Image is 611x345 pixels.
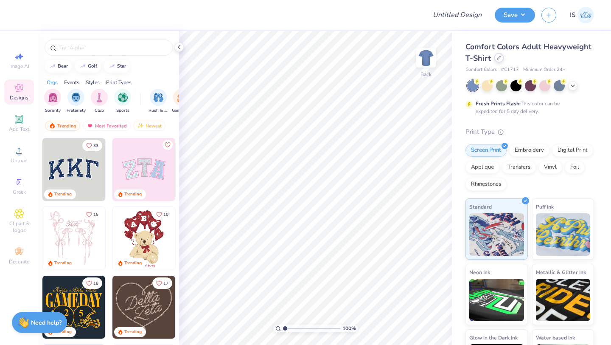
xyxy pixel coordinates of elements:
span: Water based Ink [536,333,575,342]
img: 12710c6a-dcc0-49ce-8688-7fe8d5f96fe2 [112,276,175,339]
img: edfb13fc-0e43-44eb-bea2-bf7fc0dd67f9 [105,138,168,201]
div: Trending [54,260,72,266]
div: Screen Print [465,144,507,157]
div: Most Favorited [83,121,131,131]
img: Neon Ink [469,279,524,321]
div: bear [58,64,68,68]
button: Like [152,277,172,289]
button: Like [82,209,102,220]
img: 587403a7-0594-4a7f-b2bd-0ca67a3ff8dd [112,207,175,270]
div: Trending [124,191,142,198]
span: Club [95,107,104,114]
img: b8819b5f-dd70-42f8-b218-32dd770f7b03 [42,276,105,339]
img: e74243e0-e378-47aa-a400-bc6bcb25063a [175,207,238,270]
span: Decorate [9,258,29,265]
div: Vinyl [538,161,562,174]
div: Trending [45,121,80,131]
button: golf [75,60,101,73]
button: filter button [149,89,168,114]
span: Clipart & logos [4,220,34,234]
span: 33 [93,144,98,148]
div: Back [420,71,432,78]
div: Trending [124,260,142,266]
span: Metallic & Glitter Ink [536,268,586,277]
button: bear [45,60,72,73]
img: trending.gif [49,123,56,129]
span: Add Text [9,126,29,133]
strong: Fresh Prints Flash: [476,100,521,107]
span: 18 [93,281,98,286]
img: 3b9aba4f-e317-4aa7-a679-c95a879539bd [42,138,105,201]
img: Game Day Image [177,93,187,102]
div: Digital Print [552,144,593,157]
button: filter button [67,89,86,114]
span: Upload [11,157,28,164]
span: IS [570,10,575,20]
img: Newest.gif [137,123,144,129]
div: filter for Club [91,89,108,114]
span: 15 [93,212,98,217]
div: filter for Game Day [172,89,191,114]
span: Sports [116,107,129,114]
img: trend_line.gif [79,64,86,69]
img: 2b704b5a-84f6-4980-8295-53d958423ff9 [105,276,168,339]
input: Untitled Design [426,6,488,23]
button: filter button [172,89,191,114]
img: trend_line.gif [49,64,56,69]
img: Sports Image [118,93,128,102]
img: Club Image [95,93,104,102]
button: filter button [114,89,131,114]
img: Sorority Image [48,93,58,102]
div: Newest [133,121,165,131]
div: filter for Sorority [44,89,61,114]
strong: Need help? [31,319,62,327]
img: d12a98c7-f0f7-4345-bf3a-b9f1b718b86e [105,207,168,270]
div: Embroidery [509,144,549,157]
div: Events [64,79,79,86]
span: Designs [10,94,28,101]
span: Puff Ink [536,202,554,211]
span: Image AI [9,63,29,70]
input: Try "Alpha" [59,43,167,52]
img: Metallic & Glitter Ink [536,279,591,321]
div: Rhinestones [465,178,507,191]
span: Neon Ink [469,268,490,277]
span: Standard [469,202,492,211]
span: Comfort Colors Adult Heavyweight T-Shirt [465,42,591,63]
button: Like [82,277,102,289]
img: most_fav.gif [87,123,93,129]
button: filter button [91,89,108,114]
img: Puff Ink [536,213,591,256]
img: 83dda5b0-2158-48ca-832c-f6b4ef4c4536 [42,207,105,270]
div: Transfers [502,161,536,174]
div: filter for Fraternity [67,89,86,114]
div: filter for Rush & Bid [149,89,168,114]
span: 100 % [342,325,356,332]
div: Print Type [465,127,594,137]
span: Sorority [45,107,61,114]
div: golf [88,64,97,68]
div: star [117,64,126,68]
span: Game Day [172,107,191,114]
div: Trending [54,191,72,198]
img: Back [418,49,434,66]
span: 10 [163,212,168,217]
span: Glow in the Dark Ink [469,333,518,342]
button: Save [495,8,535,23]
button: Like [82,140,102,151]
button: Like [152,209,172,220]
button: Like [163,140,173,150]
div: Styles [86,79,100,86]
div: Orgs [47,79,58,86]
span: Comfort Colors [465,66,497,74]
img: ead2b24a-117b-4488-9b34-c08fd5176a7b [175,276,238,339]
span: Greek [13,189,26,195]
button: filter button [44,89,61,114]
div: Trending [124,329,142,335]
span: 17 [163,281,168,286]
div: This color can be expedited for 5 day delivery. [476,100,580,115]
span: Fraternity [67,107,86,114]
span: # C1717 [501,66,519,74]
div: filter for Sports [114,89,131,114]
img: Fraternity Image [71,93,81,102]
